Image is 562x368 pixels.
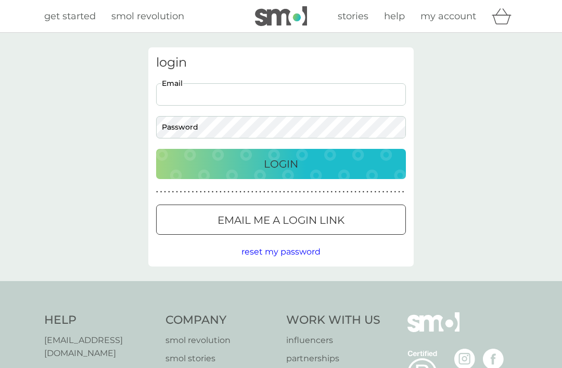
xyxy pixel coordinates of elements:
p: ● [303,189,305,195]
p: ● [251,189,253,195]
p: ● [224,189,226,195]
p: ● [390,189,392,195]
a: smol revolution [165,334,276,347]
p: ● [215,189,218,195]
p: ● [351,189,353,195]
p: ● [176,189,178,195]
p: ● [378,189,380,195]
p: Email me a login link [218,212,344,229]
p: ● [156,189,158,195]
p: ● [227,189,229,195]
p: ● [247,189,249,195]
p: ● [335,189,337,195]
p: ● [323,189,325,195]
p: ● [160,189,162,195]
p: ● [196,189,198,195]
p: ● [398,189,400,195]
p: ● [311,189,313,195]
p: ● [307,189,309,195]
img: smol [407,312,459,348]
p: ● [347,189,349,195]
h4: Company [165,312,276,328]
p: ● [263,189,265,195]
a: my account [420,9,476,24]
p: ● [188,189,190,195]
img: smol [255,6,307,26]
p: ● [267,189,270,195]
p: ● [212,189,214,195]
p: ● [271,189,273,195]
p: ● [232,189,234,195]
a: influencers [286,334,380,347]
span: stories [338,10,368,22]
p: ● [354,189,356,195]
span: get started [44,10,96,22]
a: [EMAIL_ADDRESS][DOMAIN_NAME] [44,334,155,360]
a: smol revolution [111,9,184,24]
p: ● [200,189,202,195]
span: my account [420,10,476,22]
p: ● [287,189,289,195]
button: Login [156,149,406,179]
p: ● [204,189,206,195]
p: ● [371,189,373,195]
p: ● [172,189,174,195]
button: reset my password [241,245,321,259]
h4: Help [44,312,155,328]
button: Email me a login link [156,205,406,235]
h3: login [156,55,406,70]
p: ● [394,189,397,195]
p: ● [315,189,317,195]
span: reset my password [241,247,321,257]
div: basket [492,6,518,27]
p: ● [359,189,361,195]
p: ● [283,189,285,195]
p: ● [299,189,301,195]
p: ● [184,189,186,195]
p: ● [236,189,238,195]
p: ● [342,189,344,195]
p: ● [319,189,321,195]
p: ● [259,189,261,195]
p: ● [256,189,258,195]
p: ● [180,189,182,195]
span: help [384,10,405,22]
p: ● [363,189,365,195]
p: ● [164,189,166,195]
p: ● [366,189,368,195]
p: ● [295,189,297,195]
a: smol stories [165,352,276,365]
p: ● [244,189,246,195]
p: ● [386,189,388,195]
a: stories [338,9,368,24]
p: ● [327,189,329,195]
p: ● [382,189,385,195]
p: ● [239,189,241,195]
a: partnerships [286,352,380,365]
p: ● [331,189,333,195]
p: Login [264,156,298,172]
p: ● [192,189,194,195]
h4: Work With Us [286,312,380,328]
p: ● [402,189,404,195]
p: ● [220,189,222,195]
a: get started [44,9,96,24]
p: ● [374,189,376,195]
p: ● [291,189,293,195]
p: ● [208,189,210,195]
span: smol revolution [111,10,184,22]
p: ● [279,189,281,195]
a: help [384,9,405,24]
p: ● [339,189,341,195]
p: ● [275,189,277,195]
p: ● [168,189,170,195]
